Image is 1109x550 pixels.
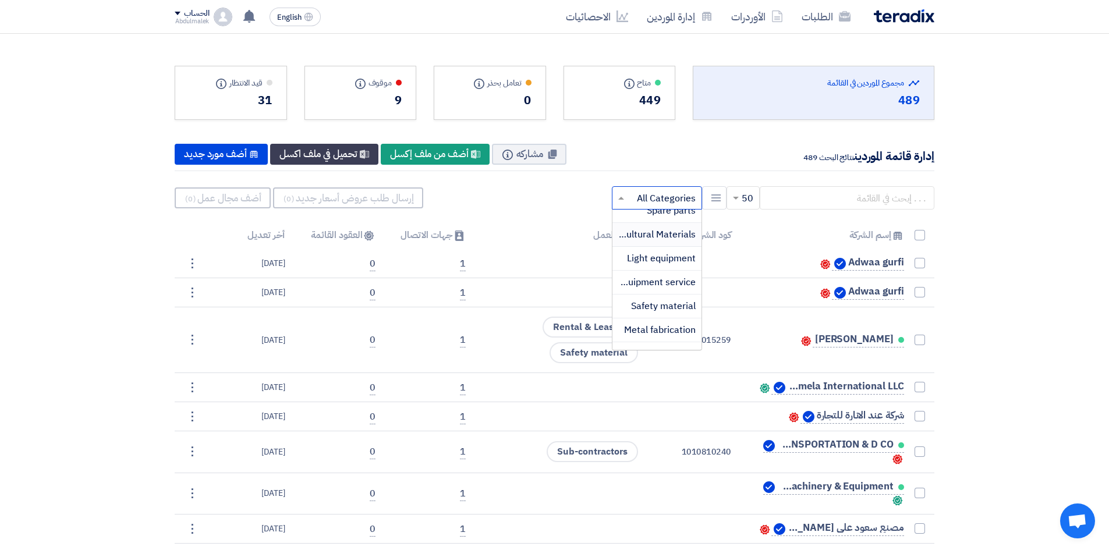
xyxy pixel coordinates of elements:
span: Safety material [631,299,696,313]
span: مصنع سعود على [PERSON_NAME] للمنتجات الاسمنتية [788,523,904,533]
a: الطلبات [792,3,860,30]
div: 449 [578,91,661,109]
span: Agriculture irrigation [608,347,696,361]
button: مشاركه [492,144,566,165]
img: Verified Account [803,411,814,423]
span: 1 [460,381,466,395]
div: تحميل في ملف اكسل [270,144,378,165]
a: QUICK SOLUTIONS FOR WATER TRANSPORTATION & D CO. Verified Account [763,438,904,453]
span: 0 [370,286,375,300]
span: نتائج البحث 489 [803,151,854,164]
a: [PERSON_NAME] [813,333,904,347]
span: 1 [460,522,466,537]
img: Verified Account [834,258,846,269]
span: 1 [460,286,466,300]
img: Verified Account [774,523,785,535]
input: . . . إبحث في القائمة [760,186,934,210]
span: QUICK SOLUTIONS FOR WATER TRANSPORTATION & D CO. [777,440,894,449]
div: 31 [189,91,272,109]
span: 0 [370,522,375,537]
span: Delta Company For Machinery & Equipment [777,482,894,491]
a: Open chat [1060,503,1095,538]
div: ⋮ [183,378,201,397]
td: [DATE] [201,431,295,473]
div: أضف من ملف إكسل [381,144,490,165]
span: 1 [460,487,466,501]
button: إرسال طلب عروض أسعار جديد(0) [273,187,423,208]
a: Mokamela International LLC Verified Account [771,380,904,395]
button: English [270,8,321,26]
div: ⋮ [183,407,201,426]
a: Adwaa gurfi Verified Account [832,256,904,271]
span: 1 [460,410,466,424]
td: [DATE] [201,278,295,307]
span: 1 [460,333,466,347]
div: موقوف [319,77,402,89]
div: Abdulmalek [175,18,209,24]
span: Safety material [550,342,638,363]
span: External equipment service [580,275,696,289]
span: Light equipment [627,251,696,265]
a: مصنع سعود على [PERSON_NAME] للمنتجات الاسمنتية Verified Account [771,521,904,536]
span: Adwaa gurfi [848,287,904,296]
a: الأوردرات [722,3,792,30]
div: ⋮ [183,442,201,461]
span: 0 [370,333,375,347]
div: مجموع الموردين في القائمة [707,77,920,89]
span: 0 [370,487,375,501]
div: ⋮ [183,331,201,349]
div: قيد الانتظار [189,77,272,89]
td: [DATE] [201,402,295,431]
img: Verified Account [834,287,846,299]
span: شركة عند الانارة للتجارة [817,411,904,420]
td: [DATE] [201,249,295,278]
div: أضف مورد جديد [175,144,268,165]
a: إدارة الموردين [637,3,722,30]
span: Rental & Leasing [543,317,638,338]
img: Verified Account [774,382,785,393]
div: تعامل بحذر [448,77,532,89]
th: جهات الاتصال [385,221,475,249]
th: أخر تعديل [201,221,295,249]
div: ⋮ [183,484,201,503]
img: Teradix logo [874,9,934,23]
button: أضف مجال عمل(0) [175,187,271,208]
th: مجال العمل [475,221,648,249]
td: [DATE] [201,473,295,514]
span: Spare parts [647,204,696,218]
img: Verified Account [763,481,775,493]
div: ⋮ [183,520,201,538]
span: (0) [185,193,196,204]
span: 1 [460,257,466,271]
span: English [277,13,302,22]
a: شركة عند الانارة للتجارة Verified Account [800,409,904,424]
th: إسم الشركة [740,221,913,249]
span: 0 [370,381,375,395]
span: 1 [460,445,466,459]
div: الحساب [184,9,209,19]
div: 0 [448,91,532,109]
div: متاح [578,77,661,89]
div: ⋮ [183,283,201,302]
span: Adwaa gurfi [848,258,904,267]
span: [PERSON_NAME] [815,335,894,344]
td: [DATE] [201,373,295,402]
span: Agricultural Materials [605,228,696,242]
div: 9 [319,91,402,109]
td: 1010810240 [647,431,740,473]
td: [DATE] [201,514,295,544]
a: Delta Company For Machinery & Equipment Verified Account [763,480,904,495]
th: العقود القائمة [294,221,384,249]
a: الاحصائيات [557,3,637,30]
span: 0 [370,257,375,271]
span: Mokamela International LLC [788,382,904,391]
div: إدارة قائمة الموردين [798,147,934,165]
span: Sub-contractors [547,441,638,462]
span: 0 [370,445,375,459]
span: 0 [370,410,375,424]
span: (0) [284,193,295,204]
span: مشاركه [516,147,543,161]
img: Verified Account [763,440,775,452]
span: Metal fabrication [624,323,696,337]
span: 50 [742,191,753,205]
